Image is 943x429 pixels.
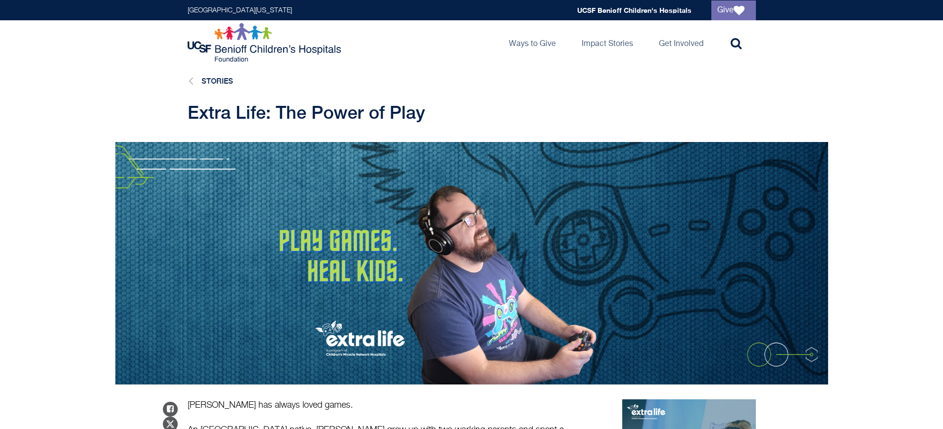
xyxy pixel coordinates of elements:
[711,0,756,20] a: Give
[201,77,233,85] a: Stories
[574,20,641,65] a: Impact Stories
[188,102,425,123] span: Extra Life: The Power of Play
[577,6,692,14] a: UCSF Benioff Children's Hospitals
[651,20,711,65] a: Get Involved
[501,20,564,65] a: Ways to Give
[188,7,292,14] a: [GEOGRAPHIC_DATA][US_STATE]
[188,399,569,412] p: [PERSON_NAME] has always loved games.
[188,23,344,62] img: Logo for UCSF Benioff Children's Hospitals Foundation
